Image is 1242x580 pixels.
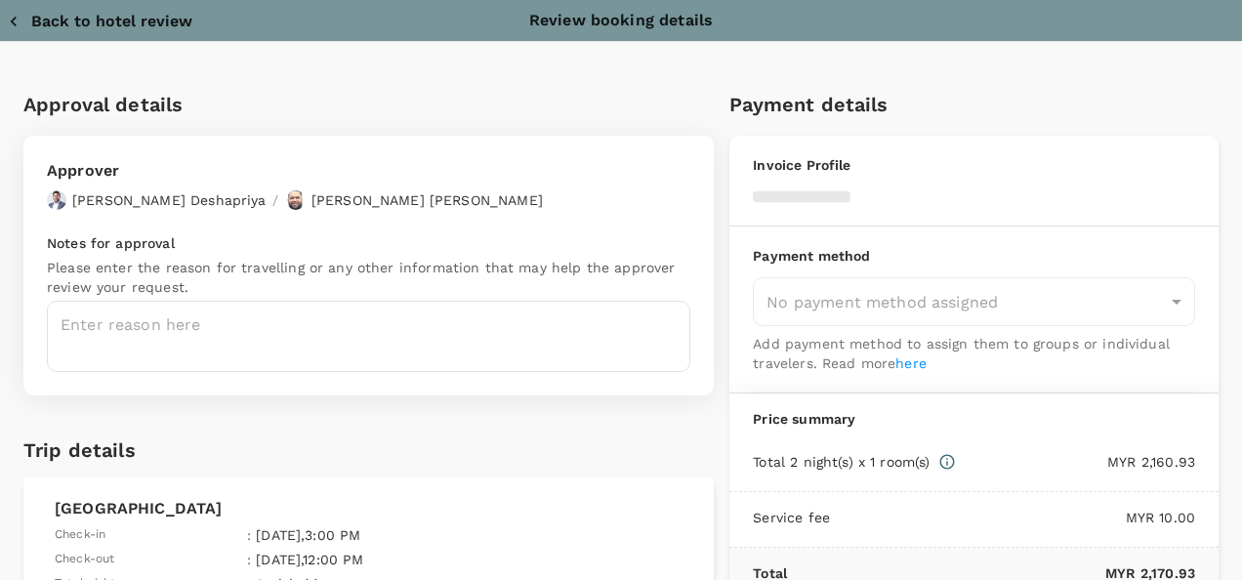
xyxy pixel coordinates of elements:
[47,159,543,183] p: Approver
[311,190,543,210] p: [PERSON_NAME] [PERSON_NAME]
[256,525,489,545] p: [DATE] , 3:00 PM
[247,525,251,545] span: :
[753,409,1195,429] p: Price summary
[753,452,930,472] p: Total 2 night(s) x 1 room(s)
[8,12,192,31] button: Back to hotel review
[753,246,1195,266] p: Payment method
[23,89,714,120] h6: Approval details
[529,9,713,32] p: Review booking details
[47,233,690,253] p: Notes for approval
[753,155,1195,175] p: Invoice Profile
[47,258,690,297] p: Please enter the reason for travelling or any other information that may help the approver review...
[55,550,114,569] span: Check-out
[47,190,66,210] img: avatar-67a5bcb800f47.png
[23,435,136,466] h6: Trip details
[956,452,1195,472] p: MYR 2,160.93
[895,355,927,371] a: here
[55,525,105,545] span: Check-in
[256,550,489,569] p: [DATE] , 12:00 PM
[272,190,278,210] p: /
[286,190,306,210] img: avatar-67b4218f54620.jpeg
[72,190,267,210] p: [PERSON_NAME] Deshapriya
[729,89,1219,120] h6: Payment details
[55,497,683,520] p: [GEOGRAPHIC_DATA]
[753,277,1195,326] div: No payment method assigned
[753,334,1195,373] p: Add payment method to assign them to groups or individual travelers. Read more
[753,508,830,527] p: Service fee
[247,550,251,569] span: :
[830,508,1195,527] p: MYR 10.00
